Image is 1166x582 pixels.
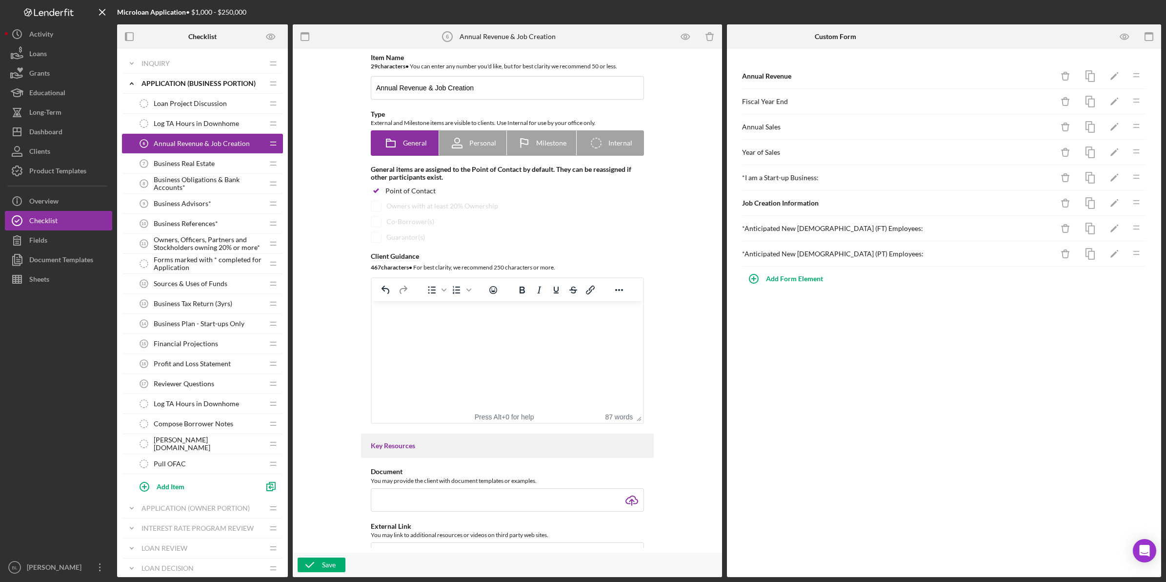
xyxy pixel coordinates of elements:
tspan: 10 [141,221,146,226]
span: Forms marked with * completed for Application [154,256,263,271]
tspan: 12 [141,281,146,286]
button: Clients [5,142,112,161]
button: Sheets [5,270,112,289]
div: * Anticipated New [DEMOGRAPHIC_DATA] (PT) Employees: [742,250,1053,258]
div: Long-Term [29,103,61,125]
div: Dashboard [29,122,62,144]
button: Strikethrough [565,283,582,297]
div: Annual Revenue & Job Creation [460,33,556,41]
tspan: 15 [141,341,146,346]
div: Overview [29,191,59,213]
button: Checklist [5,211,112,230]
span: Business Tax Return (3yrs) [154,300,232,308]
div: Interest Rate Program Review [141,524,263,532]
div: Checklist [29,211,58,233]
div: Item Name [371,54,644,62]
button: Underline [548,283,564,297]
text: BL [12,565,18,570]
button: Add Form Element [742,269,833,289]
button: Insert/edit link [582,283,599,297]
div: Educational [29,83,65,105]
div: * I am a Start-up Business: [742,174,1053,182]
button: Long-Term [5,103,112,122]
div: Guarantor(s) [386,233,425,241]
span: Business Real Estate [154,160,215,167]
tspan: 13 [141,301,146,306]
button: Overview [5,191,112,211]
div: * Anticipated New [DEMOGRAPHIC_DATA] (FT) Employees: [742,225,1053,232]
div: Press Alt+0 for help [462,413,547,421]
button: Preview as [260,26,282,48]
div: [PERSON_NAME] [24,558,88,580]
div: Type [371,110,644,118]
div: Document [371,468,644,476]
tspan: 7 [143,161,145,166]
b: 29 character s • [371,62,409,70]
button: Dashboard [5,122,112,142]
button: Reveal or hide additional toolbar items [611,283,627,297]
b: Checklist [188,33,217,41]
b: Custom Form [815,33,856,41]
button: Document Templates [5,250,112,270]
button: Fields [5,230,112,250]
div: Key Resources [371,442,644,450]
button: Educational [5,83,112,103]
span: Business Obligations & Bank Accounts* [154,176,263,191]
span: Personal [469,139,496,147]
div: External and Milestone items are visible to clients. Use Internal for use by your office only. [371,118,644,128]
div: Year of Sales [742,148,1053,156]
a: Grants [5,63,112,83]
div: Owners with at least 20% Ownership [386,202,498,210]
div: LOAN DECISION [141,564,263,572]
div: APPLICATION (OWNER PORTION) [141,504,263,512]
div: Activity [29,24,53,46]
div: For best clarity, we recommend 250 characters or more. [371,263,644,272]
span: [PERSON_NAME][DOMAIN_NAME] [154,436,263,452]
span: Business Plan - Start-ups Only [154,320,244,328]
button: Save [298,558,345,572]
button: Loans [5,44,112,63]
div: Product Templates [29,161,86,183]
tspan: 16 [141,361,146,366]
iframe: Rich Text Area [372,301,643,411]
div: • $1,000 - $250,000 [117,8,246,16]
div: Save [322,558,336,572]
button: Activity [5,24,112,44]
span: Owners, Officers, Partners and Stockholders owning 20% or more* [154,236,263,251]
div: Open Intercom Messenger [1133,539,1156,562]
span: Internal [608,139,632,147]
div: You may provide the client with document templates or examples. [371,476,644,486]
span: Compose Borrower Notes [154,420,233,428]
b: Annual Revenue [742,72,791,80]
div: Document Templates [29,250,93,272]
div: You can enter any number you'd like, but for best clarity we recommend 50 or less. [371,62,644,71]
tspan: 17 [141,381,146,386]
button: Redo [395,283,411,297]
button: 87 words [605,413,633,421]
span: Reviewer Questions [154,380,214,388]
tspan: 6 [143,141,145,146]
div: Co-Borrower(s) [386,218,434,226]
span: Milestone [536,139,566,147]
button: Product Templates [5,161,112,181]
div: Loans [29,44,47,66]
div: LOAN REVIEW [141,544,263,552]
div: Annual Sales [742,123,1053,131]
tspan: 14 [141,321,146,326]
div: Press the Up and Down arrow keys to resize the editor. [633,411,643,423]
div: Grants [29,63,50,85]
b: 467 character s • [371,264,412,271]
tspan: 9 [143,201,145,206]
button: Bold [514,283,530,297]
